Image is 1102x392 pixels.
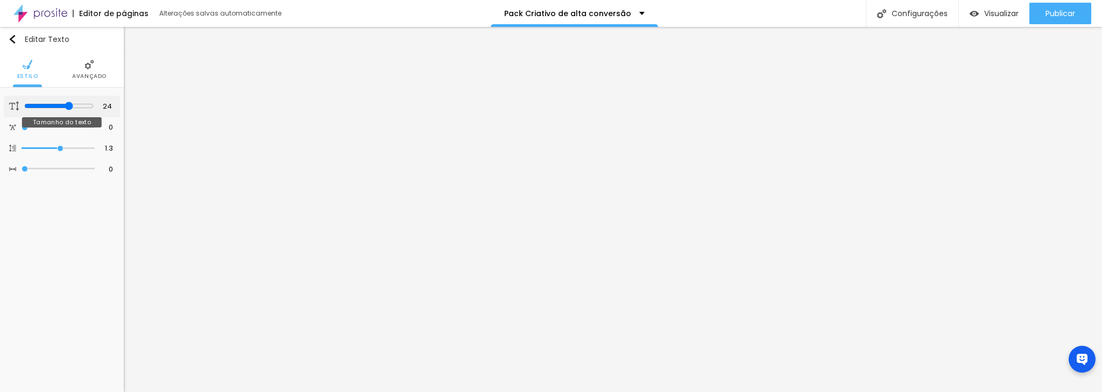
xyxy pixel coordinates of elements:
[959,3,1029,24] button: Visualizar
[84,60,94,69] img: Icone
[72,74,107,79] span: Avançado
[984,9,1019,18] span: Visualizar
[970,9,979,18] img: view-1.svg
[8,35,17,44] img: Icone
[8,35,69,44] div: Editar Texto
[9,124,16,131] img: Icone
[504,10,631,17] p: Pack Criativo de alta conversão
[9,166,16,173] img: Icone
[877,9,886,18] img: Icone
[9,101,19,111] img: Icone
[124,27,1102,392] iframe: Editor
[1029,3,1091,24] button: Publicar
[9,145,16,152] img: Icone
[159,10,283,17] div: Alterações salvas automaticamente
[17,74,38,79] span: Estilo
[1046,9,1075,18] span: Publicar
[73,10,149,17] div: Editor de páginas
[23,60,32,69] img: Icone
